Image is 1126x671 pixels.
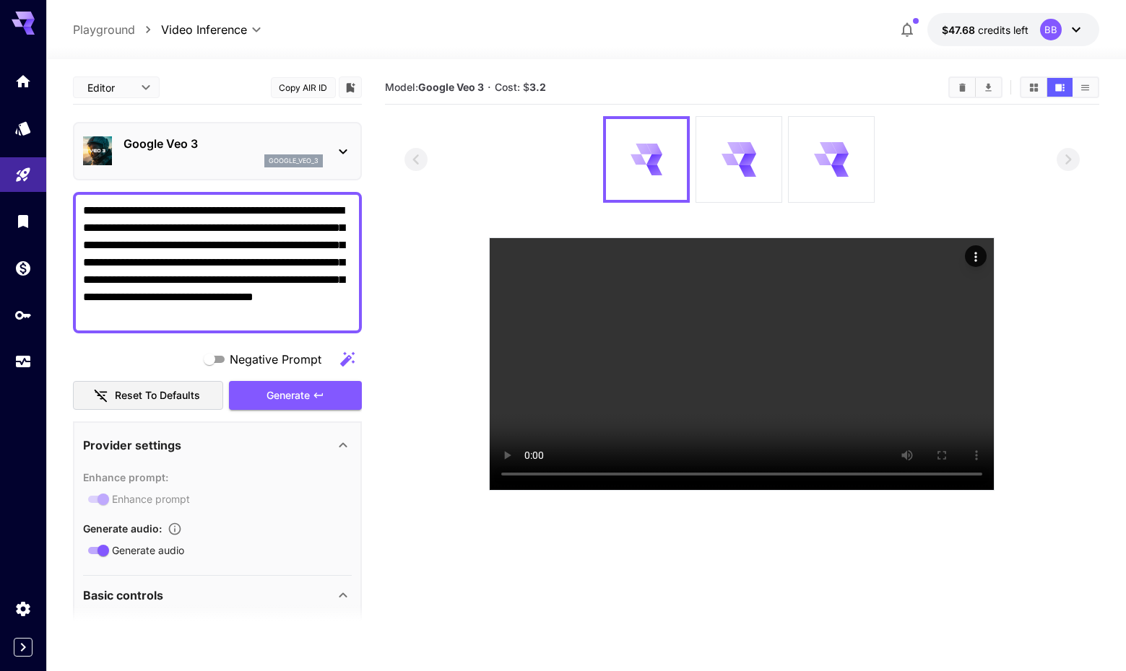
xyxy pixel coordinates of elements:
div: Settings [14,600,32,618]
button: Copy AIR ID [271,77,336,98]
span: Model: [385,81,484,93]
span: Negative Prompt [230,351,321,368]
div: Google Veo 3google_veo_3 [83,129,352,173]
button: $47.67793BB [927,13,1099,46]
nav: breadcrumb [73,21,161,38]
div: Basic controls [83,578,352,613]
span: $47.68 [942,24,978,36]
button: Expand sidebar [14,638,33,657]
span: Generate audio [112,543,184,558]
span: Video Inference [161,21,247,38]
div: Clear AllDownload All [948,76,1002,98]
button: Show media in video view [1047,78,1073,97]
p: Basic controls [83,587,163,604]
button: Reset to defaults [73,381,223,411]
p: Provider settings [83,437,181,454]
div: Home [14,72,32,90]
span: Editor [87,80,132,95]
p: google_veo_3 [269,156,319,166]
button: Generate [229,381,362,411]
span: Generate [267,387,310,405]
button: Show media in list view [1073,78,1098,97]
p: · [488,79,491,96]
span: Generate audio : [83,522,162,535]
button: Add to library [344,79,357,96]
div: API Keys [14,306,32,324]
span: Cost: $ [495,81,546,93]
div: Library [14,212,32,230]
p: Google Veo 3 [124,135,323,152]
div: Models [14,119,32,137]
span: credits left [978,24,1028,36]
div: Wallet [14,259,32,277]
div: Playground [14,166,32,184]
a: Playground [73,21,135,38]
b: Google Veo 3 [418,81,484,93]
div: Show media in grid viewShow media in video viewShow media in list view [1020,76,1099,98]
div: Usage [14,353,32,371]
button: Show media in grid view [1021,78,1047,97]
div: BB [1040,19,1062,40]
div: Provider settings [83,428,352,462]
div: Actions [965,245,987,267]
div: $47.67793 [942,22,1028,38]
button: Download All [976,78,1001,97]
b: 3.2 [529,81,546,93]
button: Clear All [950,78,975,97]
